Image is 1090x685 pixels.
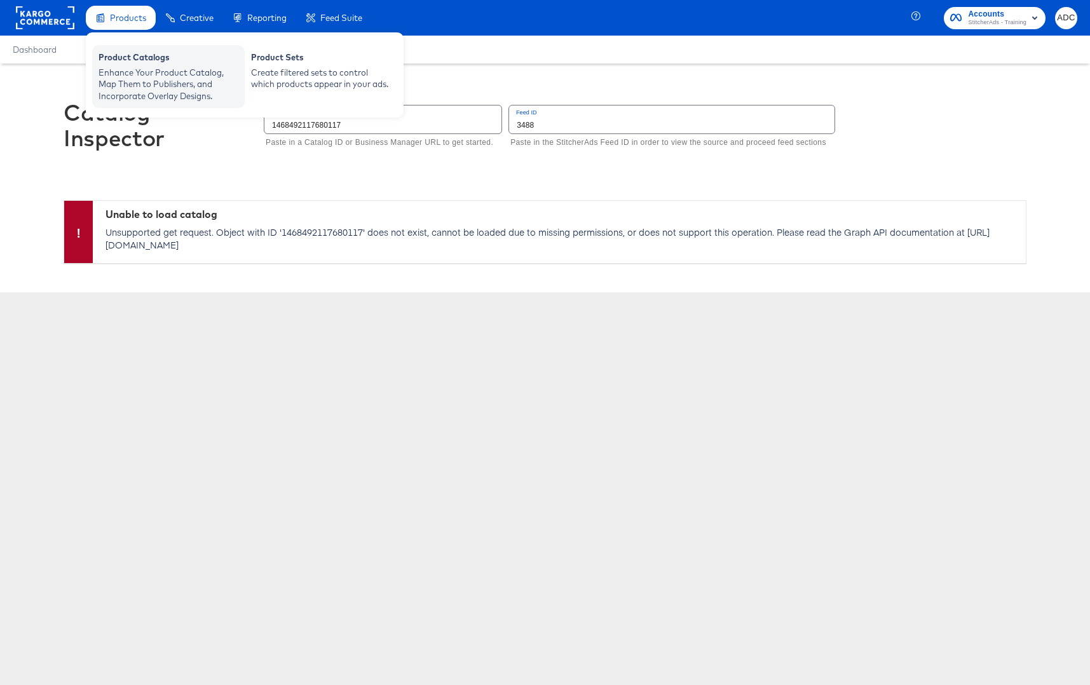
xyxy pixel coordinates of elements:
[180,13,214,23] span: Creative
[247,13,287,23] span: Reporting
[13,44,57,55] a: Dashboard
[944,7,1046,29] button: AccountsStitcherAds - Training
[266,137,493,149] p: Paste in a Catalog ID or Business Manager URL to get started.
[110,13,146,23] span: Products
[106,207,1019,222] div: Unable to load catalog
[968,18,1026,28] span: StitcherAds - Training
[64,100,254,151] div: Catalog Inspector
[510,137,826,149] p: Paste in the StitcherAds Feed ID in order to view the source and proceed feed sections
[106,226,1019,251] p: Unsupported get request. Object with ID '1468492117680117' does not exist, cannot be loaded due t...
[968,8,1026,21] span: Accounts
[1055,7,1077,29] button: ADC
[320,13,362,23] span: Feed Suite
[1060,11,1072,25] span: ADC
